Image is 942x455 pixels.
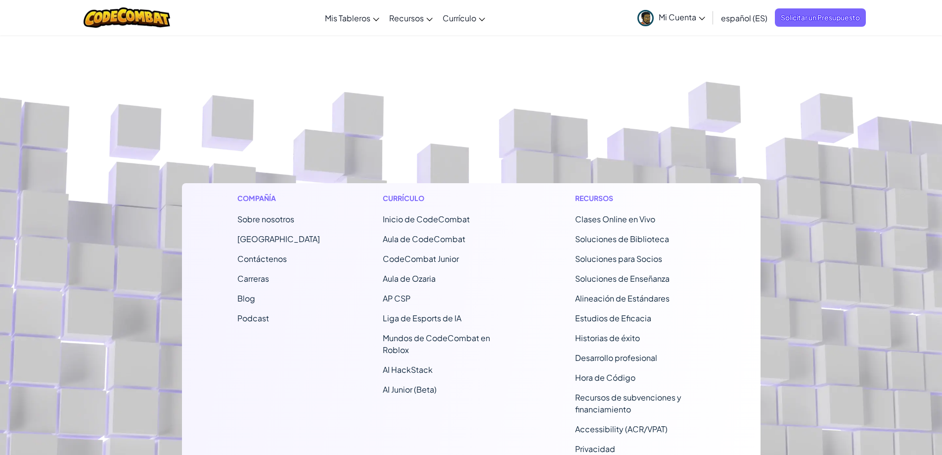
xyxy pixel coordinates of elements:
a: Clases Online en Vivo [575,214,655,224]
a: Hora de Código [575,372,635,383]
h1: Currículo [383,193,513,203]
a: Currículo [438,4,490,31]
a: Soluciones para Socios [575,253,662,264]
a: Mundos de CodeCombat en Roblox [383,333,490,355]
a: Liga de Esports de IA [383,313,461,323]
span: Mis Tableros [325,13,370,23]
a: Aula de Ozaria [383,273,436,284]
a: Alineación de Estándares [575,293,670,303]
a: Mi Cuenta [632,2,710,33]
a: Accessibility (ACR/VPAT) [575,424,668,434]
a: Soluciones de Enseñanza [575,273,670,284]
a: Mis Tableros [320,4,384,31]
a: Podcast [237,313,269,323]
a: AI HackStack [383,364,433,375]
span: español (ES) [721,13,767,23]
a: español (ES) [716,4,772,31]
a: Blog [237,293,255,303]
img: avatar [637,10,654,26]
a: Historias de éxito [575,333,640,343]
a: CodeCombat Junior [383,253,459,264]
img: CodeCombat logo [84,7,170,28]
a: Privacidad [575,444,615,454]
span: Recursos [389,13,424,23]
a: Carreras [237,273,269,284]
a: Recursos de subvenciones y financiamiento [575,392,681,414]
span: Inicio de CodeCombat [383,214,470,224]
span: Mi Cuenta [659,12,705,22]
a: Estudios de Eficacia [575,313,651,323]
a: Soluciones de Biblioteca [575,234,669,244]
a: Recursos [384,4,438,31]
a: AI Junior (Beta) [383,384,437,395]
a: [GEOGRAPHIC_DATA] [237,234,320,244]
h1: Recursos [575,193,705,203]
span: Currículo [443,13,476,23]
a: AP CSP [383,293,410,303]
a: Solicitar un Presupuesto [775,8,866,27]
a: Desarrollo profesional [575,353,657,363]
a: Sobre nosotros [237,214,294,224]
h1: Compañía [237,193,320,203]
span: Contáctenos [237,253,287,264]
a: Aula de CodeCombat [383,234,465,244]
